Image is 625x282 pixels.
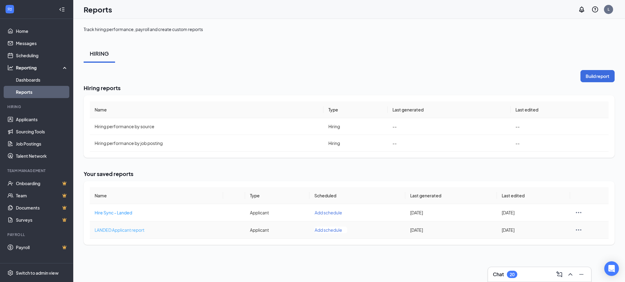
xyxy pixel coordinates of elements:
a: Messages [16,37,68,49]
span: Hiring performance by job posting [95,140,163,146]
span: LANDED Applicant report [95,227,144,233]
button: Build report [580,70,615,82]
a: Hire Sync - Landed [95,209,201,216]
th: Type [323,101,388,118]
td: [DATE] [497,221,570,239]
button: ChevronUp [565,270,575,279]
svg: WorkstreamLogo [7,6,13,12]
svg: ChevronUp [567,271,574,278]
a: Job Postings [16,138,68,150]
span: Hire Sync - Landed [95,210,132,215]
th: Type [245,187,309,204]
svg: QuestionInfo [591,6,599,13]
td: -- [511,135,609,152]
div: Hiring [7,104,67,109]
div: Open Intercom Messenger [604,261,619,276]
th: Name [90,187,223,204]
a: Applicants [16,113,68,125]
th: Scheduled [309,187,405,204]
td: [DATE] [405,204,497,221]
svg: Ellipses [575,209,582,216]
a: Home [16,25,68,37]
td: -- [388,118,510,135]
a: DocumentsCrown [16,202,68,214]
a: Dashboards [16,74,68,86]
div: Team Management [7,168,67,173]
h2: Hiring reports [84,84,615,92]
div: Track hiring performance, payroll and create custom reports [84,26,203,32]
svg: ComposeMessage [556,271,563,278]
button: Minimize [576,270,586,279]
div: Payroll [7,232,67,237]
h2: Your saved reports [84,170,615,178]
div: L [608,7,609,12]
a: Scheduling [16,49,68,62]
button: Add schedule [314,209,347,216]
a: Sourcing Tools [16,125,68,138]
a: TeamCrown [16,189,68,202]
span: Hiring performance by source [95,124,154,129]
th: Last generated [405,187,497,204]
a: PayrollCrown [16,241,68,253]
a: LANDED Applicant report [95,227,201,233]
svg: Ellipses [575,226,582,234]
td: [DATE] [405,221,497,239]
td: Applicant [245,204,309,221]
button: ComposeMessage [555,270,564,279]
th: Last edited [511,101,609,118]
td: Hiring [323,135,388,152]
div: 20 [510,272,515,277]
a: Talent Network [16,150,68,162]
a: Reports [16,86,68,98]
h3: Chat [493,271,504,278]
svg: Collapse [59,6,65,12]
svg: Analysis [7,65,13,71]
th: Name [90,101,323,118]
td: Applicant [245,221,309,239]
th: Last generated [388,101,510,118]
a: OnboardingCrown [16,177,68,189]
a: SurveysCrown [16,214,68,226]
svg: Minimize [578,271,585,278]
svg: Notifications [578,6,585,13]
div: Switch to admin view [16,270,59,276]
div: HIRING [90,50,109,57]
td: Hiring [323,118,388,135]
td: [DATE] [497,204,570,221]
div: Reporting [16,65,68,71]
h1: Reports [84,4,112,15]
svg: Settings [7,270,13,276]
th: Last edited [497,187,570,204]
button: Add schedule [314,227,347,233]
td: -- [388,135,510,152]
td: -- [511,118,609,135]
